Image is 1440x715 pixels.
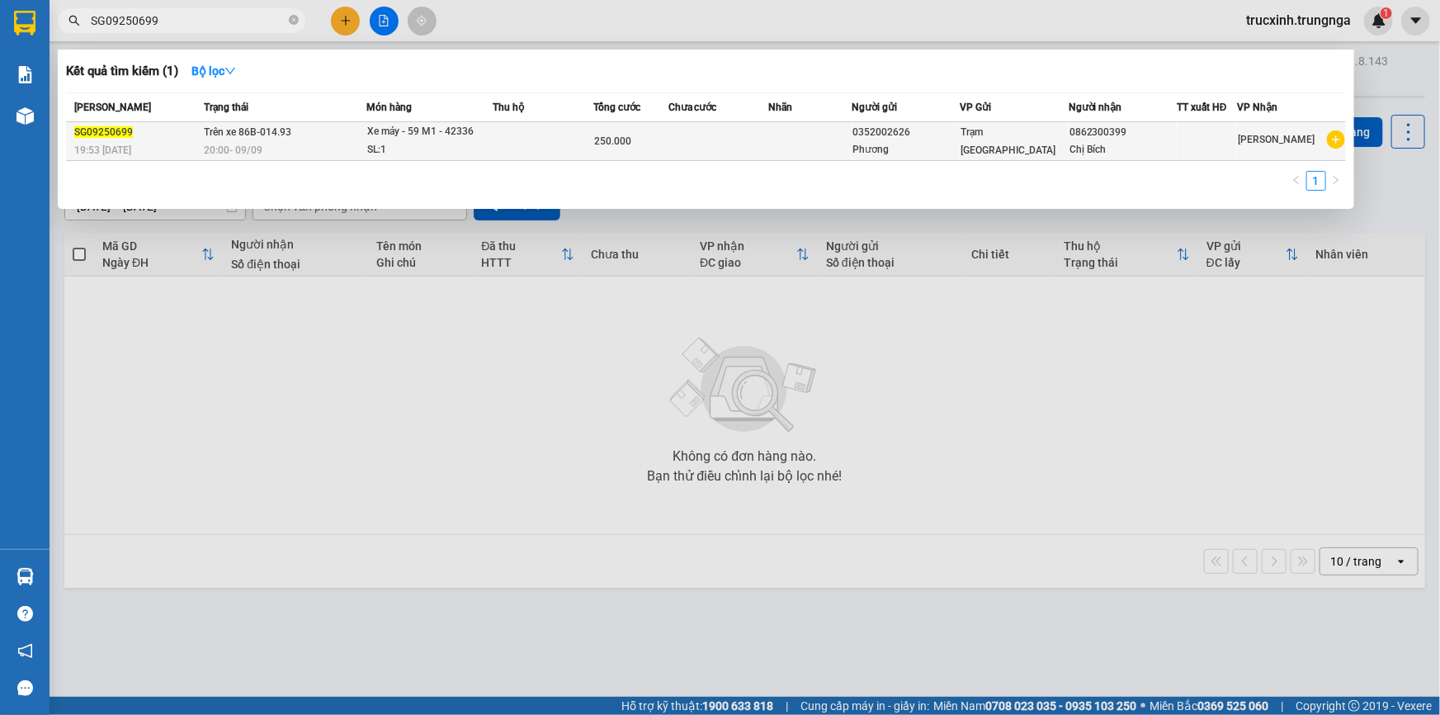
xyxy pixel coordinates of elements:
span: VP Nhận [1237,102,1277,113]
span: Nhãn [768,102,792,113]
span: close-circle [289,15,299,25]
input: Tìm tên, số ĐT hoặc mã đơn [91,12,286,30]
span: down [224,65,236,77]
li: Previous Page [1287,171,1306,191]
span: Món hàng [366,102,412,113]
img: solution-icon [17,66,34,83]
span: Người nhận [1069,102,1122,113]
span: Tổng cước [593,102,640,113]
span: question-circle [17,606,33,622]
span: Trạng thái [204,102,248,113]
li: Next Page [1326,171,1346,191]
button: left [1287,171,1306,191]
span: notification [17,643,33,659]
span: right [1331,175,1341,185]
div: SL: 1 [367,141,491,159]
span: Người gửi [852,102,897,113]
span: VP Gửi [960,102,991,113]
strong: Bộ lọc [191,64,236,78]
span: [PERSON_NAME] [1238,134,1315,145]
span: Trên xe 86B-014.93 [204,126,291,138]
span: TT xuất HĐ [1177,102,1227,113]
span: left [1291,175,1301,185]
img: warehouse-icon [17,568,34,585]
li: 1 [1306,171,1326,191]
button: right [1326,171,1346,191]
span: close-circle [289,13,299,29]
span: plus-circle [1327,130,1345,149]
div: 0862300399 [1069,124,1176,141]
span: [PERSON_NAME] [74,102,151,113]
span: Trạm [GEOGRAPHIC_DATA] [961,126,1055,156]
img: logo-vxr [14,11,35,36]
span: 19:53 [DATE] [74,144,131,156]
img: warehouse-icon [17,107,34,125]
button: Bộ lọcdown [178,58,249,84]
div: Chị Bích [1069,141,1176,159]
div: Phương [852,141,959,159]
div: 0352002626 [852,124,959,141]
span: 20:00 - 09/09 [204,144,262,156]
span: search [68,15,80,26]
span: Chưa cước [668,102,717,113]
span: message [17,680,33,696]
span: Thu hộ [493,102,524,113]
h3: Kết quả tìm kiếm ( 1 ) [66,63,178,80]
span: 250.000 [594,135,631,147]
div: Xe máy - 59 M1 - 42336 [367,123,491,141]
span: SG09250699 [74,126,133,138]
a: 1 [1307,172,1325,190]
